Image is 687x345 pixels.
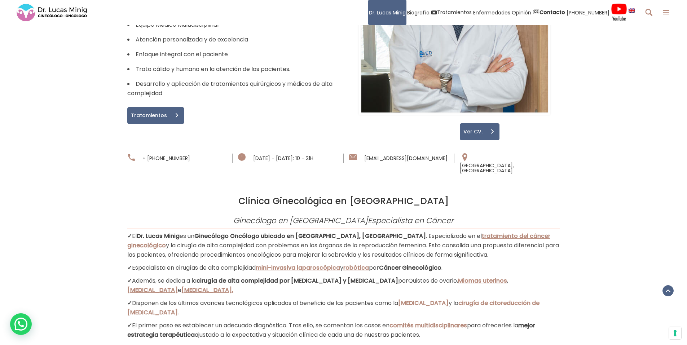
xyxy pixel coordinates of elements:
span: [DATE] - [DATE]: 10 - 21H [253,156,313,161]
span: ✓ [127,299,132,307]
span: Cáncer Ginecológico [379,264,441,272]
span: Dr. Lucas Minig [137,232,180,240]
span: ✓ [127,264,132,272]
span: Tratamientos [437,8,472,17]
span: y [340,264,343,272]
a: Miomas uterinos [458,277,507,285]
a: cirugía de citoreducción de [MEDICAL_DATA] [127,299,540,317]
a: [GEOGRAPHIC_DATA], [GEOGRAPHIC_DATA] [460,163,560,173]
span: El primer paso es establecer un adecuado diagnóstico. Tras ello, se comentan los casos en [132,321,389,329]
span: Disponen de los últimos avances tecnológicos aplicados al beneficio de las pacientes como la y la . [127,299,540,317]
span: es un [180,232,194,240]
a: Tratamientos [127,107,184,124]
a: [MEDICAL_DATA] [398,299,449,307]
h2: Clínica Ginecológica en [GEOGRAPHIC_DATA] [127,196,560,207]
span: y la cirugía de alta complejidad con problemas en los órganos de la reproducción femenina. Esto c... [127,241,559,259]
span: , [457,277,458,285]
span: e [178,286,181,294]
span: . [441,264,442,272]
a: comités multidisciplinares [389,321,467,329]
span: Además, se dedica a la [132,277,197,285]
span: Enfermedades [473,8,510,17]
span: Biografía [407,8,430,17]
button: Sus preferencias de consentimiento para tecnologías de seguimiento [669,327,681,339]
strong: Contacto [540,9,565,16]
span: El [132,232,137,240]
span: por [369,264,379,272]
a: [EMAIL_ADDRESS][DOMAIN_NAME] [364,156,448,161]
span: ✓ [127,277,132,285]
span: Ver CV. [460,129,484,134]
a: [MEDICAL_DATA]. [181,286,233,294]
span: Tratamientos [127,113,168,118]
span: ✓ [127,321,132,329]
span: cirugía de alta complejidad por [MEDICAL_DATA] y [MEDICAL_DATA] [197,277,398,285]
span: ajustado a la expectativa y situación clínica de cada una de nuestras pacientes. [195,331,420,339]
img: Videos Youtube Ginecología [611,3,627,21]
span: Dr. Lucas Minig [369,8,406,17]
a: tratamiento del cáncer ginecológico [127,232,550,249]
span: mejor estrategia terapéutica [127,321,535,339]
a: Ver CV. [460,123,499,140]
a: mini-invasiva laparoscópica [256,264,340,272]
a: + [PHONE_NUMBER] [142,156,190,161]
img: language english [629,8,635,13]
li: Trato cálido y humano en la atención de las pacientes. [127,65,338,74]
em: Ginecólogo en [GEOGRAPHIC_DATA] [233,215,454,226]
span: , [507,277,508,285]
li: Desarrollo y aplicación de tratamientos quirúrgicos y médicos de alta complejidad [127,79,338,98]
span: por [398,277,408,285]
span: Quistes de ovario [408,277,457,285]
span: Opinión [512,8,531,17]
span: . Especializado en el [426,232,482,240]
a: [MEDICAL_DATA] [127,286,178,294]
span: ✓ [127,232,132,240]
li: Atención personalizada y de excelencia [127,35,338,44]
span: Ginecólogo Oncólogo ubicado en [GEOGRAPHIC_DATA], [GEOGRAPHIC_DATA] [194,232,426,240]
a: robótica [343,264,369,272]
a: Especialista en Cáncer [368,215,454,226]
li: Enfoque integral con el paciente [127,50,338,59]
span: [PHONE_NUMBER] [567,8,609,17]
span: Especialista en cirugías de alta complejidad [132,264,256,272]
span: para ofrecerles la [467,321,518,329]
